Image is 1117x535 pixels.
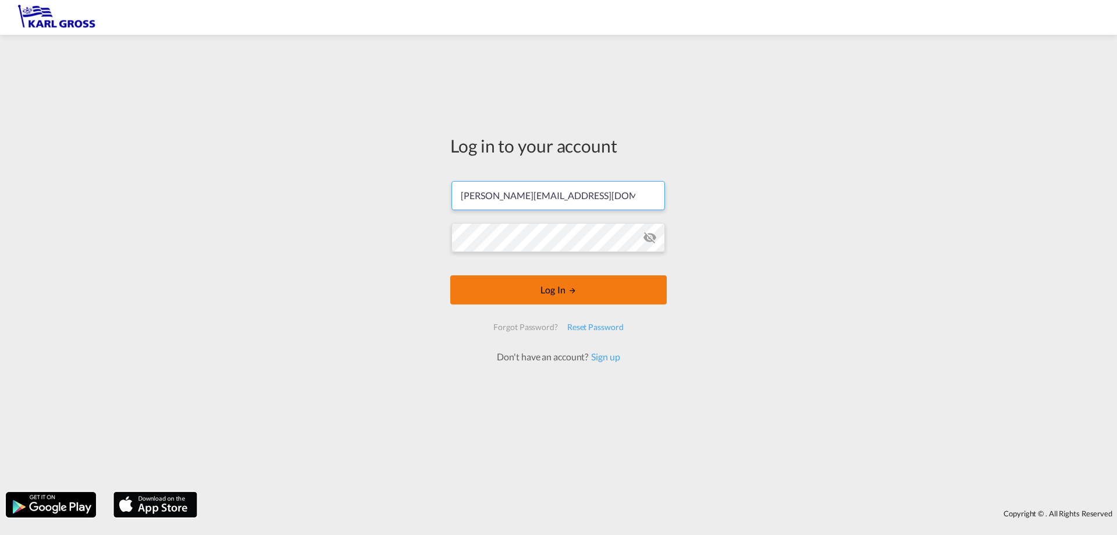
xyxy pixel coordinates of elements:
div: Don't have an account? [484,350,632,363]
img: 3269c73066d711f095e541db4db89301.png [17,5,96,31]
a: Sign up [588,351,620,362]
input: Enter email/phone number [451,181,665,210]
div: Forgot Password? [489,317,562,338]
img: apple.png [112,491,198,519]
md-icon: icon-eye-off [643,231,657,245]
div: Log in to your account [450,133,667,158]
div: Copyright © . All Rights Reserved [203,504,1117,523]
div: Reset Password [563,317,628,338]
button: LOGIN [450,275,667,304]
img: google.png [5,491,97,519]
